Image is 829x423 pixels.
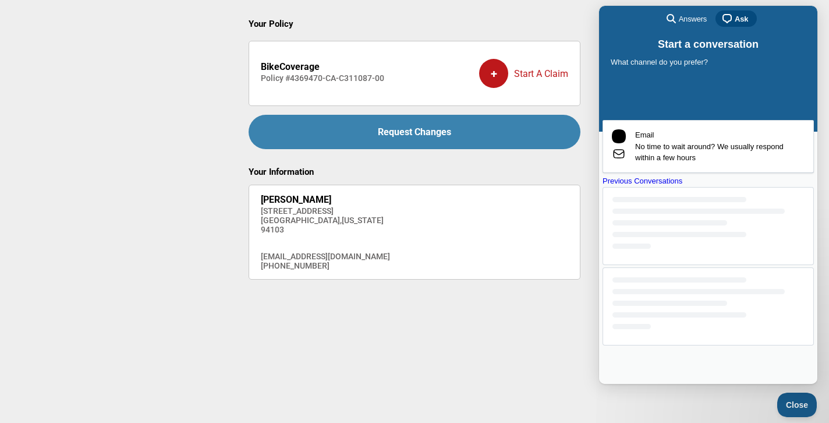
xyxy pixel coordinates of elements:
[261,261,390,270] h4: [PHONE_NUMBER]
[479,59,508,88] div: +
[599,6,817,384] iframe: Help Scout Beacon - Live Chat, Contact Form, and Knowledge Base
[261,225,390,234] h4: 94103
[261,216,390,225] h4: [GEOGRAPHIC_DATA] , [US_STATE]
[479,50,568,97] a: +Start A Claim
[261,194,331,205] strong: [PERSON_NAME]
[249,19,580,29] h2: Your Policy
[261,252,390,261] h4: [EMAIL_ADDRESS][DOMAIN_NAME]
[261,206,390,216] h4: [STREET_ADDRESS]
[249,115,580,149] a: Request Changes
[479,50,568,97] div: Start A Claim
[777,393,817,417] iframe: Help Scout Beacon - Close
[261,73,384,83] h4: Policy # 4369470-CA-C311087-00
[261,61,320,72] strong: BikeCoverage
[249,167,580,177] h2: Your Information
